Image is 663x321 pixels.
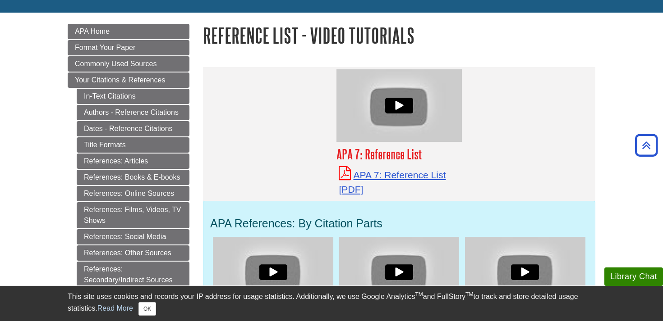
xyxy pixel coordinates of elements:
[336,69,461,142] div: Video: APA 7: Reference List
[465,291,473,298] sup: TM
[465,237,585,307] div: Video:Publication Date in an APA Reference
[77,229,189,244] a: References: Social Media
[77,262,189,288] a: References: Secondary/Indirect Sources
[77,137,189,153] a: Title Formats
[75,44,135,51] span: Format Your Paper
[77,202,189,228] a: References: Films, Videos, TV Shows
[75,60,157,68] span: Commonly Used Sources
[97,304,133,312] a: Read More
[77,105,189,120] a: Authors - Reference Citations
[77,121,189,136] a: Dates - Reference Citations
[75,76,165,84] span: Your Citations & References
[632,139,661,151] a: Back to Top
[210,217,588,230] h3: APA References: By Citation Parts
[77,170,189,185] a: References: Books & E-books
[336,146,461,162] h3: APA 7: Reference List
[415,291,423,298] sup: TM
[75,27,110,35] span: APA Home
[203,24,595,47] h1: Reference List - Video Tutorials
[68,56,189,72] a: Commonly Used Sources
[68,40,189,55] a: Format Your Paper
[604,267,663,286] button: Library Chat
[339,170,446,194] a: APA 7: Reference List
[68,24,189,39] a: APA Home
[77,154,189,169] a: References: Articles
[138,302,156,316] button: Close
[77,89,189,104] a: In-Text Citations
[68,291,595,316] div: This site uses cookies and records your IP address for usage statistics. Additionally, we use Goo...
[213,237,333,307] div: Video: Understanding the Parts of an APA Reference
[77,245,189,261] a: References: Other Sources
[77,186,189,201] a: References: Online Sources
[68,72,189,88] a: Your Citations & References
[339,237,460,307] div: Video: Authors in an APA Reference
